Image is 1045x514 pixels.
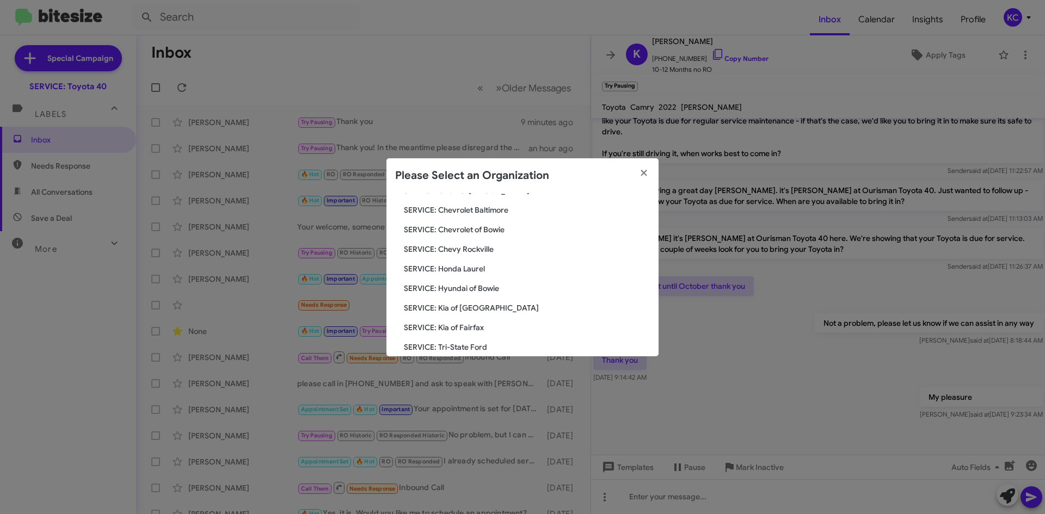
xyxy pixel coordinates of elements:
[404,244,650,255] span: SERVICE: Chevy Rockville
[404,322,650,333] span: SERVICE: Kia of Fairfax
[404,205,650,215] span: SERVICE: Chevrolet Baltimore
[404,263,650,274] span: SERVICE: Honda Laurel
[404,283,650,294] span: SERVICE: Hyundai of Bowie
[404,224,650,235] span: SERVICE: Chevrolet of Bowie
[404,302,650,313] span: SERVICE: Kia of [GEOGRAPHIC_DATA]
[395,167,549,184] h2: Please Select an Organization
[404,342,650,352] span: SERVICE: Tri-State Ford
